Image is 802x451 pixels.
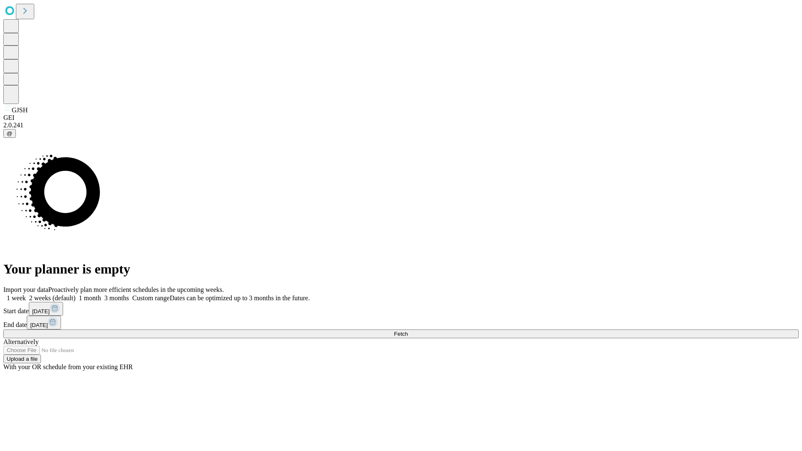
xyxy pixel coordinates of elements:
span: 3 months [104,294,129,302]
div: 2.0.241 [3,122,799,129]
h1: Your planner is empty [3,261,799,277]
span: 2 weeks (default) [29,294,76,302]
button: [DATE] [27,316,61,329]
span: [DATE] [30,322,48,328]
div: Start date [3,302,799,316]
span: GJSH [12,106,28,114]
span: Alternatively [3,338,38,345]
span: 1 week [7,294,26,302]
span: Custom range [132,294,170,302]
span: Import your data [3,286,48,293]
span: 1 month [79,294,101,302]
span: Proactively plan more efficient schedules in the upcoming weeks. [48,286,224,293]
button: [DATE] [29,302,63,316]
button: @ [3,129,16,138]
span: [DATE] [32,308,50,314]
button: Upload a file [3,355,41,363]
div: GEI [3,114,799,122]
span: Fetch [394,331,408,337]
div: End date [3,316,799,329]
span: With your OR schedule from your existing EHR [3,363,133,370]
span: @ [7,130,13,137]
span: Dates can be optimized up to 3 months in the future. [170,294,310,302]
button: Fetch [3,329,799,338]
